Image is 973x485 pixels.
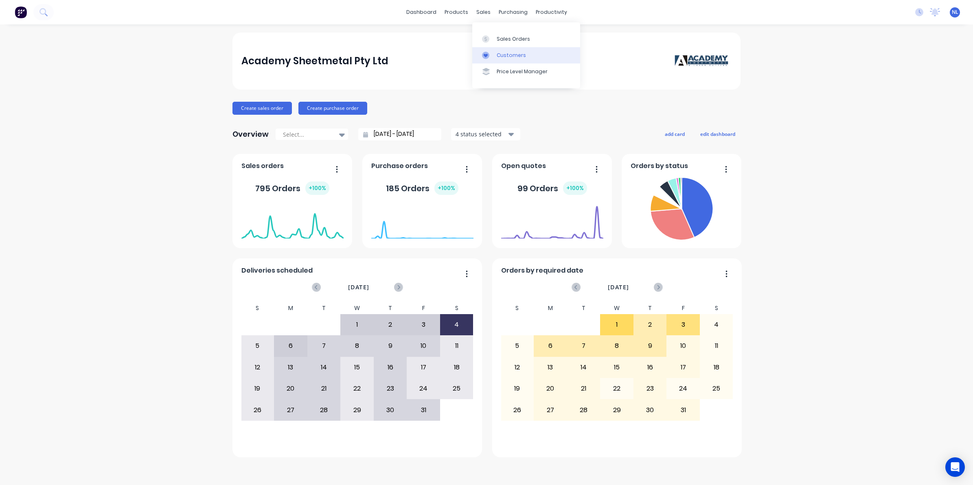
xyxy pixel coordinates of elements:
[700,357,733,378] div: 18
[501,400,534,420] div: 26
[675,55,732,67] img: Academy Sheetmetal Pty Ltd
[534,357,567,378] div: 13
[952,9,958,16] span: NL
[634,336,666,356] div: 9
[341,357,373,378] div: 15
[700,302,733,314] div: S
[440,302,473,314] div: S
[700,378,733,399] div: 25
[472,63,580,80] a: Price Level Manager
[407,400,440,420] div: 31
[501,336,534,356] div: 5
[667,357,699,378] div: 17
[534,378,567,399] div: 20
[501,161,546,171] span: Open quotes
[407,336,440,356] div: 10
[667,378,699,399] div: 24
[634,400,666,420] div: 30
[472,31,580,47] a: Sales Orders
[568,336,600,356] div: 7
[274,400,307,420] div: 27
[501,357,534,378] div: 12
[700,336,733,356] div: 11
[274,336,307,356] div: 6
[472,6,495,18] div: sales
[667,400,699,420] div: 31
[274,302,307,314] div: M
[434,181,458,195] div: + 100 %
[308,357,340,378] div: 14
[374,315,407,335] div: 2
[600,302,633,314] div: W
[407,378,440,399] div: 24
[497,35,530,43] div: Sales Orders
[241,378,274,399] div: 19
[374,378,407,399] div: 23
[15,6,27,18] img: Factory
[341,400,373,420] div: 29
[305,181,329,195] div: + 100 %
[634,315,666,335] div: 2
[945,457,965,477] div: Open Intercom Messenger
[534,336,567,356] div: 6
[348,283,369,292] span: [DATE]
[631,161,688,171] span: Orders by status
[567,302,600,314] div: T
[600,315,633,335] div: 1
[340,302,374,314] div: W
[568,400,600,420] div: 28
[517,181,587,195] div: 99 Orders
[532,6,571,18] div: productivity
[232,102,292,115] button: Create sales order
[374,400,407,420] div: 30
[695,129,741,139] button: edit dashboard
[563,181,587,195] div: + 100 %
[608,283,629,292] span: [DATE]
[241,302,274,314] div: S
[371,161,428,171] span: Purchase orders
[241,400,274,420] div: 26
[241,161,284,171] span: Sales orders
[667,315,699,335] div: 3
[274,378,307,399] div: 20
[495,6,532,18] div: purchasing
[600,336,633,356] div: 8
[341,315,373,335] div: 1
[667,336,699,356] div: 10
[633,302,667,314] div: T
[634,357,666,378] div: 16
[456,130,507,138] div: 4 status selected
[308,336,340,356] div: 7
[497,52,526,59] div: Customers
[308,400,340,420] div: 28
[440,336,473,356] div: 11
[666,302,700,314] div: F
[534,302,567,314] div: M
[700,315,733,335] div: 4
[374,336,407,356] div: 9
[298,102,367,115] button: Create purchase order
[307,302,341,314] div: T
[501,302,534,314] div: S
[407,357,440,378] div: 17
[374,302,407,314] div: T
[440,315,473,335] div: 4
[497,68,548,75] div: Price Level Manager
[232,126,269,142] div: Overview
[274,357,307,378] div: 13
[407,315,440,335] div: 3
[374,357,407,378] div: 16
[440,6,472,18] div: products
[501,378,534,399] div: 19
[600,378,633,399] div: 22
[407,302,440,314] div: F
[341,336,373,356] div: 8
[308,378,340,399] div: 21
[634,378,666,399] div: 23
[241,357,274,378] div: 12
[255,181,329,195] div: 795 Orders
[451,128,520,140] button: 4 status selected
[241,336,274,356] div: 5
[600,357,633,378] div: 15
[341,378,373,399] div: 22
